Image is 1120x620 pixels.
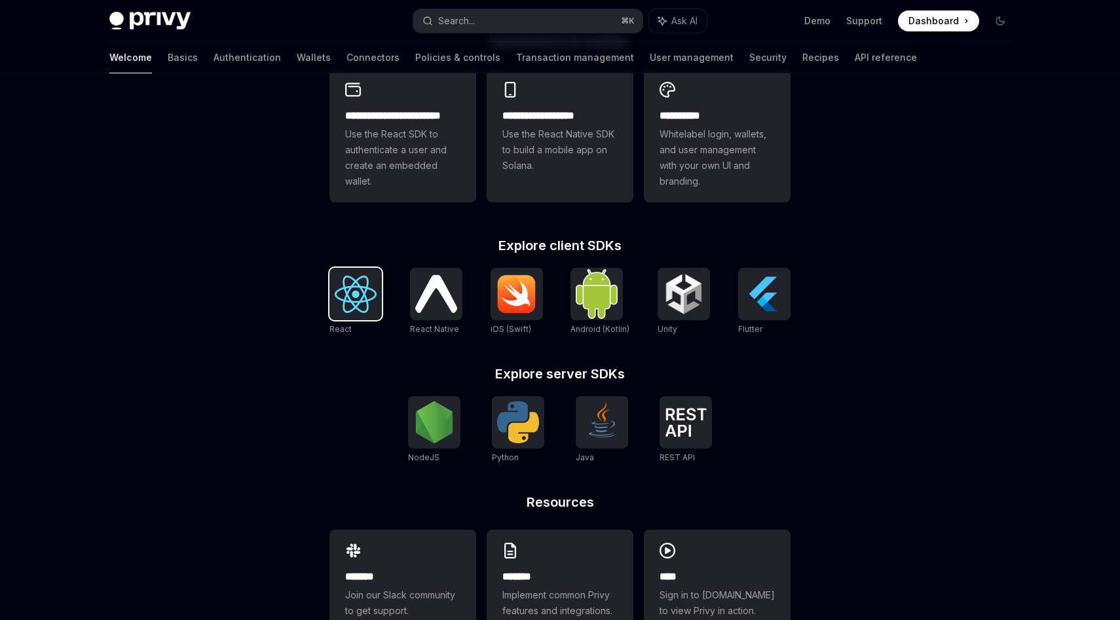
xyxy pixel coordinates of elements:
[660,126,775,189] span: Whitelabel login, wallets, and user management with your own UI and branding.
[335,276,377,313] img: React
[109,12,191,30] img: dark logo
[576,396,628,464] a: JavaJava
[410,268,462,336] a: React NativeReact Native
[109,42,152,73] a: Welcome
[855,42,917,73] a: API reference
[663,273,705,315] img: Unity
[487,69,633,202] a: **** **** **** ***Use the React Native SDK to build a mobile app on Solana.
[408,452,439,462] span: NodeJS
[660,396,712,464] a: REST APIREST API
[410,324,459,334] span: React Native
[329,496,791,509] h2: Resources
[413,401,455,443] img: NodeJS
[665,408,707,437] img: REST API
[898,10,979,31] a: Dashboard
[497,401,539,443] img: Python
[345,587,460,619] span: Join our Slack community to get support.
[492,396,544,464] a: PythonPython
[846,14,882,27] a: Support
[738,268,791,336] a: FlutterFlutter
[329,324,352,334] span: React
[329,239,791,252] h2: Explore client SDKs
[570,268,629,336] a: Android (Kotlin)Android (Kotlin)
[802,42,839,73] a: Recipes
[346,42,400,73] a: Connectors
[908,14,959,27] span: Dashboard
[408,396,460,464] a: NodeJSNodeJS
[621,16,635,26] span: ⌘ K
[650,42,734,73] a: User management
[345,126,460,189] span: Use the React SDK to authenticate a user and create an embedded wallet.
[581,401,623,443] img: Java
[649,9,707,33] button: Ask AI
[804,14,831,27] a: Demo
[743,273,785,315] img: Flutter
[329,367,791,380] h2: Explore server SDKs
[644,69,791,202] a: **** *****Whitelabel login, wallets, and user management with your own UI and branding.
[438,13,475,29] div: Search...
[492,452,519,462] span: Python
[415,275,457,312] img: React Native
[214,42,281,73] a: Authentication
[738,324,762,334] span: Flutter
[502,587,618,619] span: Implement common Privy features and integrations.
[658,324,677,334] span: Unity
[516,42,634,73] a: Transaction management
[491,268,543,336] a: iOS (Swift)iOS (Swift)
[491,324,531,334] span: iOS (Swift)
[576,269,618,318] img: Android (Kotlin)
[576,452,594,462] span: Java
[413,9,643,33] button: Search...⌘K
[496,274,538,314] img: iOS (Swift)
[990,10,1011,31] button: Toggle dark mode
[168,42,198,73] a: Basics
[660,452,695,462] span: REST API
[658,268,710,336] a: UnityUnity
[749,42,787,73] a: Security
[660,587,775,619] span: Sign in to [DOMAIN_NAME] to view Privy in action.
[415,42,500,73] a: Policies & controls
[502,126,618,173] span: Use the React Native SDK to build a mobile app on Solana.
[570,324,629,334] span: Android (Kotlin)
[297,42,331,73] a: Wallets
[329,268,382,336] a: ReactReact
[671,14,698,27] span: Ask AI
